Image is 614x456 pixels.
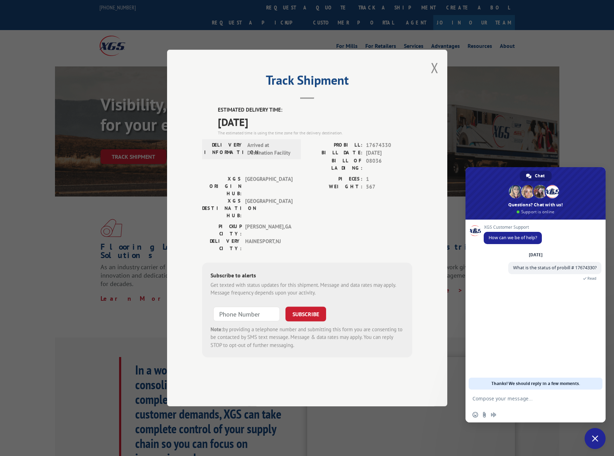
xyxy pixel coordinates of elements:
span: [GEOGRAPHIC_DATA] [245,175,292,197]
label: DELIVERY CITY: [202,237,242,252]
span: How can we be of help? [489,235,537,241]
span: 08036 [366,157,412,172]
label: PICKUP CITY: [202,223,242,237]
span: [DATE] [366,149,412,157]
h2: Track Shipment [202,75,412,88]
button: SUBSCRIBE [285,307,326,321]
label: XGS ORIGIN HUB: [202,175,242,197]
span: [GEOGRAPHIC_DATA] [245,197,292,219]
div: The estimated time is using the time zone for the delivery destination. [218,130,412,136]
div: [DATE] [529,253,543,257]
span: What is the status of probill # 17674330? [513,265,596,271]
div: Close chat [585,428,606,449]
span: 1 [366,175,412,183]
label: ESTIMATED DELIVERY TIME: [218,106,412,114]
span: Arrived at Destination Facility [247,141,295,157]
div: Subscribe to alerts [211,271,404,281]
span: 567 [366,183,412,191]
label: PIECES: [307,175,363,183]
div: by providing a telephone number and submitting this form you are consenting to be contacted by SM... [211,326,404,349]
span: Audio message [491,412,496,418]
label: WEIGHT: [307,183,363,191]
label: PROBILL: [307,141,363,149]
span: [DATE] [218,114,412,130]
span: 17674330 [366,141,412,149]
span: Chat [535,171,545,181]
span: Insert an emoji [472,412,478,418]
label: BILL DATE: [307,149,363,157]
div: Chat [520,171,552,181]
label: DELIVERY INFORMATION: [204,141,244,157]
span: XGS Customer Support [484,225,542,230]
label: XGS DESTINATION HUB: [202,197,242,219]
strong: Note: [211,326,223,333]
input: Phone Number [213,307,280,321]
textarea: Compose your message... [472,396,583,402]
label: BILL OF LADING: [307,157,363,172]
span: Thanks! We should reply in a few moments. [491,378,580,390]
span: Read [587,276,596,281]
span: HAINESPORT , NJ [245,237,292,252]
button: Close modal [431,58,439,77]
div: Get texted with status updates for this shipment. Message and data rates may apply. Message frequ... [211,281,404,297]
span: Send a file [482,412,487,418]
span: [PERSON_NAME] , GA [245,223,292,237]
